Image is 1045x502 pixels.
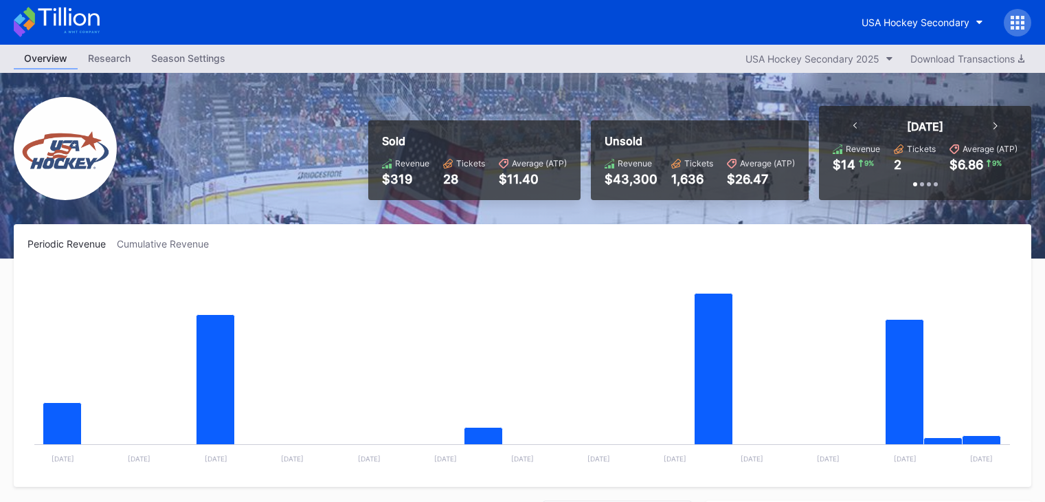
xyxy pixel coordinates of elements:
[833,157,855,172] div: $14
[434,455,457,463] text: [DATE]
[950,157,983,172] div: $6.86
[205,455,227,463] text: [DATE]
[395,158,429,168] div: Revenue
[991,157,1003,168] div: 9 %
[894,455,917,463] text: [DATE]
[727,172,795,186] div: $26.47
[851,10,993,35] button: USA Hockey Secondary
[618,158,652,168] div: Revenue
[141,48,236,69] a: Season Settings
[907,120,943,133] div: [DATE]
[456,158,485,168] div: Tickets
[605,172,658,186] div: $43,300
[14,97,117,200] img: USA_Hockey_Secondary.png
[358,455,381,463] text: [DATE]
[684,158,713,168] div: Tickets
[27,238,117,250] div: Periodic Revenue
[745,53,879,65] div: USA Hockey Secondary 2025
[382,134,567,148] div: Sold
[817,455,840,463] text: [DATE]
[141,48,236,68] div: Season Settings
[78,48,141,68] div: Research
[443,172,485,186] div: 28
[846,144,880,154] div: Revenue
[740,158,795,168] div: Average (ATP)
[281,455,304,463] text: [DATE]
[511,455,534,463] text: [DATE]
[587,455,610,463] text: [DATE]
[970,455,993,463] text: [DATE]
[27,267,1017,473] svg: Chart title
[382,172,429,186] div: $319
[963,144,1018,154] div: Average (ATP)
[664,455,686,463] text: [DATE]
[14,48,78,69] a: Overview
[128,455,150,463] text: [DATE]
[78,48,141,69] a: Research
[741,455,763,463] text: [DATE]
[903,50,1031,68] button: Download Transactions
[671,172,713,186] div: 1,636
[605,134,795,148] div: Unsold
[52,455,74,463] text: [DATE]
[862,17,969,28] div: USA Hockey Secondary
[739,50,900,68] button: USA Hockey Secondary 2025
[499,172,567,186] div: $11.40
[894,157,901,172] div: 2
[907,144,936,154] div: Tickets
[910,53,1024,65] div: Download Transactions
[117,238,220,250] div: Cumulative Revenue
[512,158,567,168] div: Average (ATP)
[863,157,875,168] div: 9 %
